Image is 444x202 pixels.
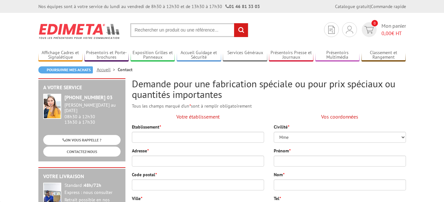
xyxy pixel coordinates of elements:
[38,50,83,61] a: Affichage Cadres et Signalétique
[269,50,313,61] a: Présentoirs Presse et Journaux
[223,50,267,61] a: Services Généraux
[84,182,101,188] strong: 48h/72h
[43,135,121,145] a: ON VOUS RAPPELLE ?
[118,66,133,73] li: Contact
[335,4,370,9] a: Catalogue gratuit
[274,113,406,120] p: Vos coordonnées
[131,50,175,61] a: Exposition Grilles et Panneaux
[360,22,406,37] a: devis rapide 0 Mon panier 0,00€ HT
[274,171,284,178] label: Nom
[177,50,221,61] a: Accueil Guidage et Sécurité
[64,94,113,101] strong: [PHONE_NUMBER] 03
[381,30,406,37] span: € HT
[315,50,360,61] a: Présentoirs Multimédia
[64,190,121,196] div: Express : nous consulter
[84,50,129,61] a: Présentoirs et Porte-brochures
[346,26,353,34] img: devis rapide
[335,3,406,10] div: |
[361,50,406,61] a: Classement et Rangement
[43,147,121,157] a: CONTACTEZ-NOUS
[132,148,149,154] label: Adresse
[43,174,121,179] h2: Votre livraison
[97,67,118,72] a: Accueil
[38,66,93,73] a: Poursuivre mes achats
[274,124,289,130] label: Civilité
[132,113,264,120] p: Votre établissement
[371,20,378,26] span: 0
[43,85,121,91] h2: A votre service
[371,4,406,9] a: Commande rapide
[132,124,161,130] label: Etablissement
[132,195,142,202] label: Ville
[381,22,406,37] span: Mon panier
[130,23,248,37] input: Rechercher un produit ou une référence...
[64,102,121,125] div: 08h30 à 12h30 13h30 à 17h30
[381,30,391,36] span: 0,00
[274,148,291,154] label: Prénom
[64,183,121,188] div: Standard :
[132,78,406,100] h2: Demande pour une fabrication spéciale ou pour prix spéciaux ou quantités importantes
[225,4,260,9] strong: 01 46 81 33 03
[43,94,61,119] img: widget-service.jpg
[274,195,281,202] label: Tel
[364,26,374,34] img: devis rapide
[132,171,157,178] label: Code postal
[234,23,248,37] input: rechercher
[38,3,260,10] div: Nos équipes sont à votre service du lundi au vendredi de 8h30 à 12h30 et de 13h30 à 17h30
[328,26,335,34] img: devis rapide
[64,102,121,113] div: [PERSON_NAME][DATE] au [DATE]
[38,19,121,43] img: Edimeta
[132,103,252,109] span: Tous les champs marqué d'un sont à remplir obligatoirement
